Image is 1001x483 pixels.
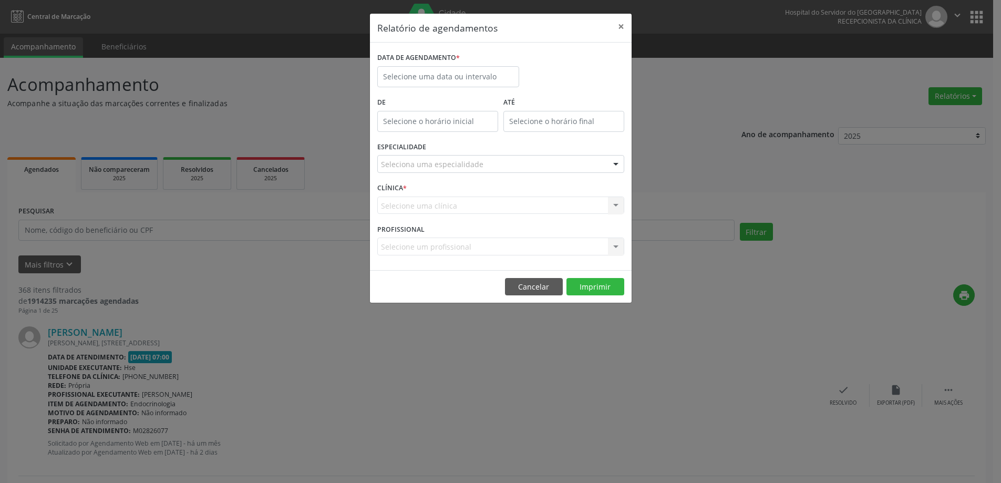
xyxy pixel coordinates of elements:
label: De [377,95,498,111]
label: CLÍNICA [377,180,407,197]
h5: Relatório de agendamentos [377,21,498,35]
button: Imprimir [566,278,624,296]
label: PROFISSIONAL [377,221,425,238]
input: Selecione uma data ou intervalo [377,66,519,87]
label: ATÉ [503,95,624,111]
span: Seleciona uma especialidade [381,159,483,170]
input: Selecione o horário inicial [377,111,498,132]
label: DATA DE AGENDAMENTO [377,50,460,66]
button: Cancelar [505,278,563,296]
label: ESPECIALIDADE [377,139,426,156]
input: Selecione o horário final [503,111,624,132]
button: Close [611,14,632,39]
